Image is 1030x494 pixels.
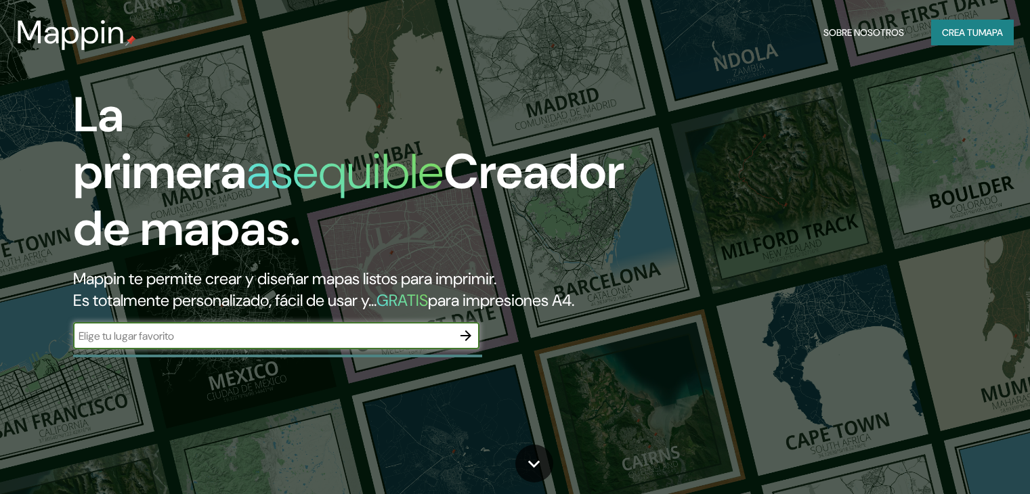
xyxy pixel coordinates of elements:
[73,140,624,260] font: Creador de mapas.
[246,140,444,203] font: asequible
[823,26,904,39] font: Sobre nosotros
[942,26,979,39] font: Crea tu
[73,83,246,203] font: La primera
[73,268,496,289] font: Mappin te permite crear y diseñar mapas listos para imprimir.
[377,290,428,311] font: GRATIS
[16,11,125,53] font: Mappin
[931,20,1014,45] button: Crea tumapa
[979,26,1003,39] font: mapa
[73,290,377,311] font: Es totalmente personalizado, fácil de usar y...
[818,20,909,45] button: Sobre nosotros
[125,35,136,46] img: pin de mapeo
[73,328,452,344] input: Elige tu lugar favorito
[428,290,574,311] font: para impresiones A4.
